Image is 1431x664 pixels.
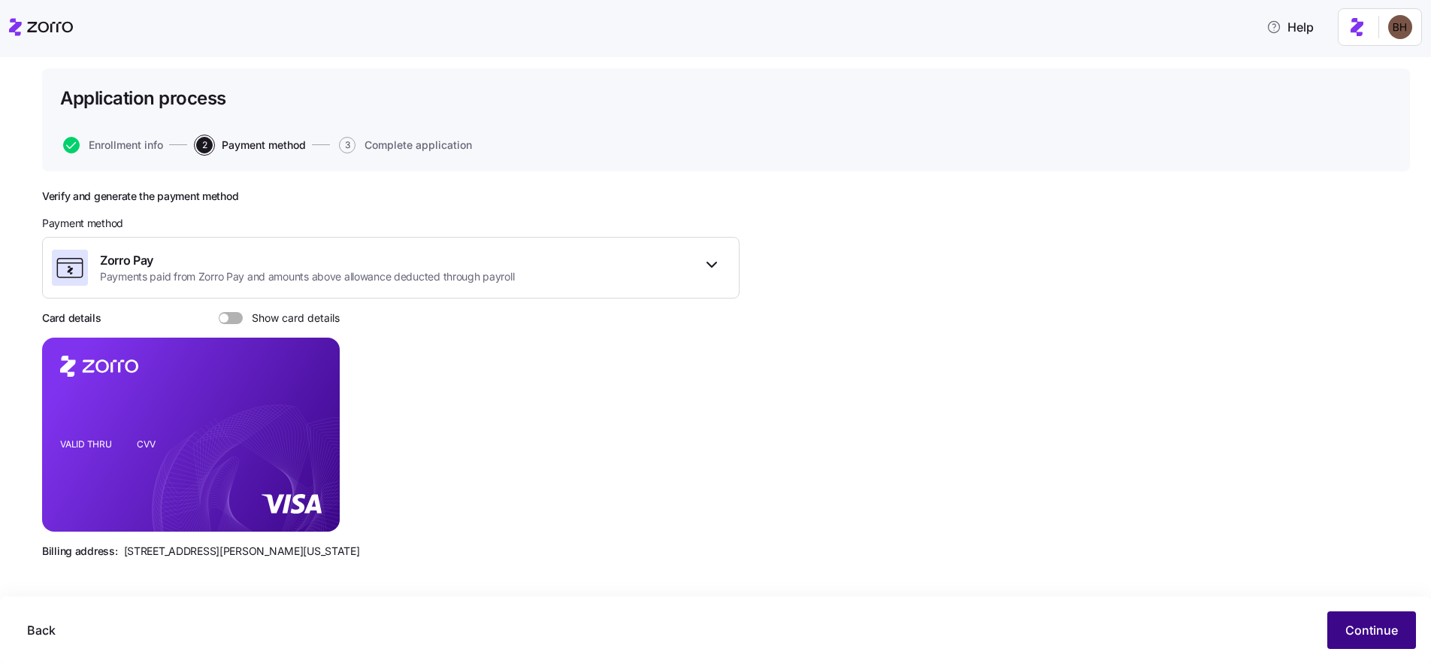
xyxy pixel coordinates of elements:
span: 3 [339,137,355,153]
a: Enrollment info [60,137,163,153]
h2: Verify and generate the payment method [42,189,740,204]
span: Back [27,621,56,639]
button: Continue [1327,611,1416,649]
span: Payment method [42,216,123,231]
a: 3Complete application [336,137,472,153]
button: 2Payment method [196,137,306,153]
span: Help [1266,18,1314,36]
span: Payments paid from Zorro Pay and amounts above allowance deducted through payroll [100,269,514,284]
span: Billing address: [42,544,118,559]
a: 2Payment method [193,137,306,153]
span: Enrollment info [89,140,163,150]
img: c3c218ad70e66eeb89914ccc98a2927c [1388,15,1412,39]
span: Show card details [243,312,340,324]
button: 3Complete application [339,137,472,153]
h3: Card details [42,311,101,326]
tspan: CVV [137,438,156,450]
span: [STREET_ADDRESS][PERSON_NAME][US_STATE] [124,544,360,559]
span: Complete application [365,140,472,150]
span: 2 [196,137,213,153]
span: Continue [1345,621,1398,639]
span: Payment method [222,140,306,150]
button: Enrollment info [63,137,163,153]
span: Zorro Pay [100,251,514,270]
button: Help [1254,12,1326,42]
button: Back [15,611,68,649]
tspan: VALID THRU [60,438,112,450]
h1: Application process [60,86,226,110]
